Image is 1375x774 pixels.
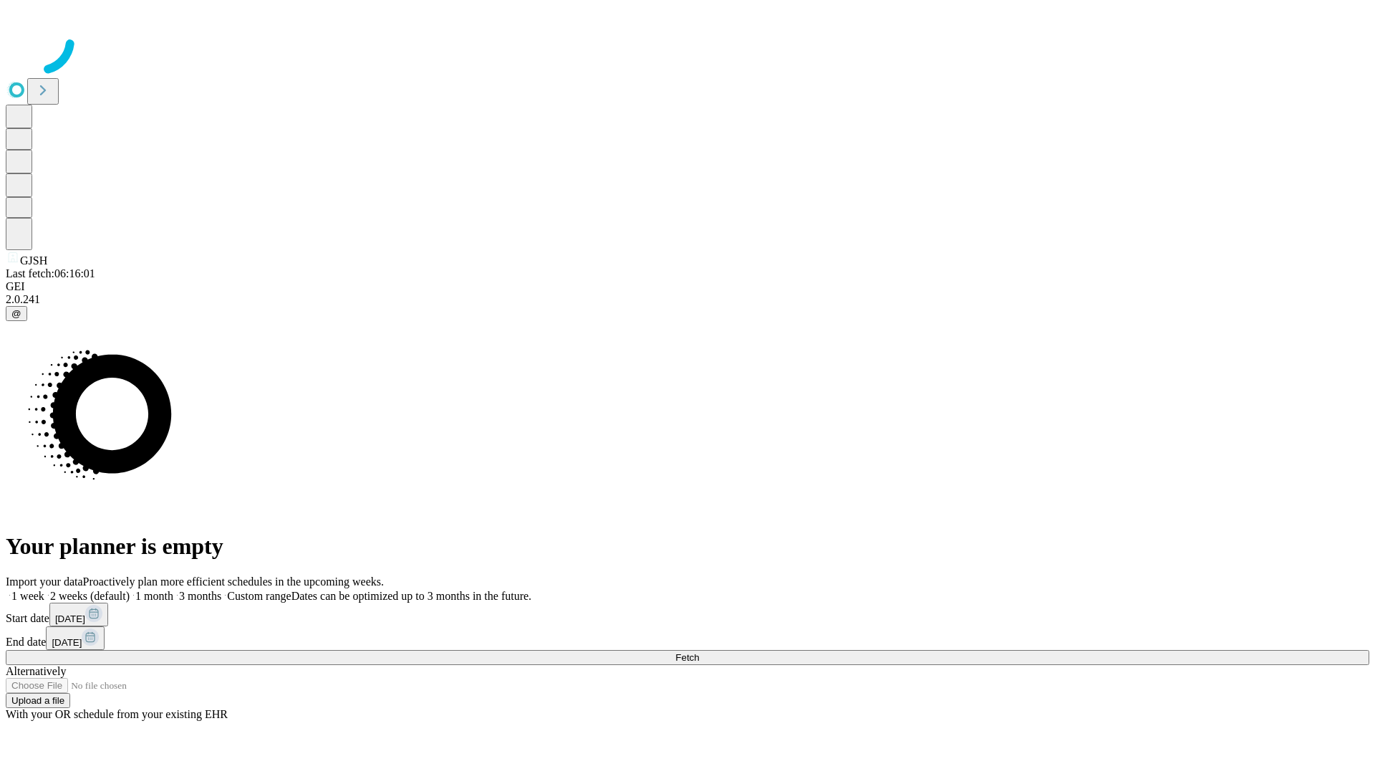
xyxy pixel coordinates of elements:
[6,306,27,321] button: @
[49,603,108,626] button: [DATE]
[6,650,1369,665] button: Fetch
[6,280,1369,293] div: GEI
[6,575,83,588] span: Import your data
[6,665,66,677] span: Alternatively
[6,708,228,720] span: With your OR schedule from your existing EHR
[20,254,47,267] span: GJSH
[675,652,699,663] span: Fetch
[52,637,82,648] span: [DATE]
[135,590,173,602] span: 1 month
[291,590,531,602] span: Dates can be optimized up to 3 months in the future.
[227,590,291,602] span: Custom range
[50,590,130,602] span: 2 weeks (default)
[55,613,85,624] span: [DATE]
[6,533,1369,560] h1: Your planner is empty
[11,590,44,602] span: 1 week
[6,693,70,708] button: Upload a file
[6,626,1369,650] div: End date
[6,293,1369,306] div: 2.0.241
[83,575,384,588] span: Proactively plan more efficient schedules in the upcoming weeks.
[6,267,95,279] span: Last fetch: 06:16:01
[6,603,1369,626] div: Start date
[11,308,21,319] span: @
[179,590,221,602] span: 3 months
[46,626,105,650] button: [DATE]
